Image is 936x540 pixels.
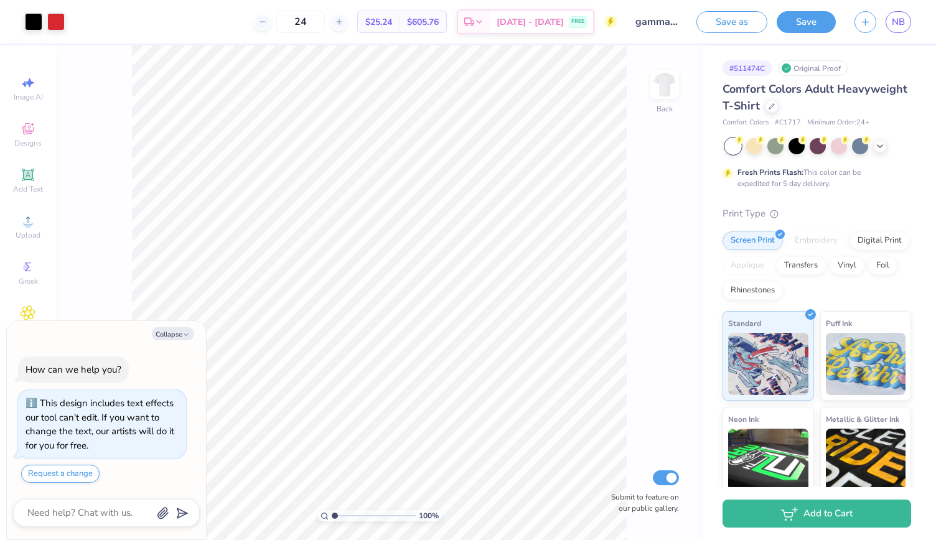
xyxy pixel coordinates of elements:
[776,256,826,275] div: Transfers
[723,207,911,221] div: Print Type
[723,118,769,128] span: Comfort Colors
[14,92,43,102] span: Image AI
[26,363,121,376] div: How can we help you?
[723,60,772,76] div: # 511474C
[849,231,910,250] div: Digital Print
[728,429,808,491] img: Neon Ink
[787,231,846,250] div: Embroidery
[497,16,564,29] span: [DATE] - [DATE]
[723,81,907,113] span: Comfort Colors Adult Heavyweight T-Shirt
[826,317,852,330] span: Puff Ink
[604,491,679,514] label: Submit to feature on our public gallery.
[6,322,50,342] span: Clipart & logos
[778,60,848,76] div: Original Proof
[826,429,906,491] img: Metallic & Glitter Ink
[775,118,801,128] span: # C1717
[737,167,803,177] strong: Fresh Prints Flash:
[407,16,439,29] span: $605.76
[728,333,808,395] img: Standard
[657,103,673,114] div: Back
[16,230,40,240] span: Upload
[419,510,439,521] span: 100 %
[276,11,325,33] input: – –
[723,500,911,528] button: Add to Cart
[723,256,772,275] div: Applique
[830,256,864,275] div: Vinyl
[777,11,836,33] button: Save
[626,9,687,34] input: Untitled Design
[365,16,392,29] span: $25.24
[652,72,677,97] img: Back
[19,276,38,286] span: Greek
[571,17,584,26] span: FREE
[21,465,100,483] button: Request a change
[723,231,783,250] div: Screen Print
[723,281,783,300] div: Rhinestones
[14,138,42,148] span: Designs
[696,11,767,33] button: Save as
[807,118,869,128] span: Minimum Order: 24 +
[26,397,174,452] div: This design includes text effects our tool can't edit. If you want to change the text, our artist...
[13,184,43,194] span: Add Text
[728,412,759,426] span: Neon Ink
[826,333,906,395] img: Puff Ink
[826,412,899,426] span: Metallic & Glitter Ink
[868,256,897,275] div: Foil
[737,167,891,189] div: This color can be expedited for 5 day delivery.
[892,15,905,29] span: NB
[152,327,194,340] button: Collapse
[728,317,761,330] span: Standard
[886,11,911,33] a: NB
